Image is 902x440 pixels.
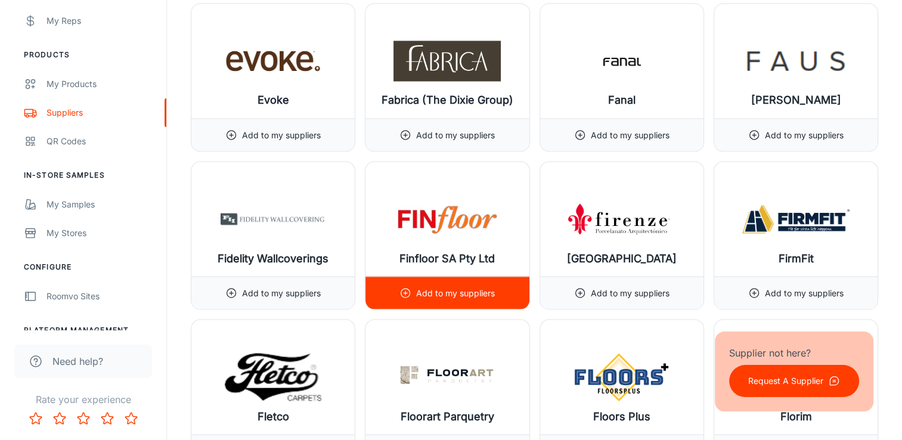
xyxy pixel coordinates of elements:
div: Roomvo Sites [47,290,154,303]
p: Add to my suppliers [765,286,844,299]
div: Suppliers [47,106,154,119]
h6: Fanal [608,92,636,109]
p: Add to my suppliers [416,128,495,141]
div: My Stores [47,227,154,240]
p: Add to my suppliers [765,128,844,141]
h6: [GEOGRAPHIC_DATA] [567,250,677,267]
button: Rate 5 star [119,407,143,430]
img: Evoke [219,37,327,85]
h6: Finfloor SA Pty Ltd [399,250,495,267]
div: My Products [47,78,154,91]
p: Add to my suppliers [591,286,669,299]
img: FirmFit [742,195,850,243]
img: Fidelity Wallcoverings [219,195,327,243]
h6: Evoke [258,92,289,109]
img: Floorart Parquetry [393,353,501,401]
img: Finfloor SA Pty Ltd [393,195,501,243]
button: Rate 4 star [95,407,119,430]
button: Rate 3 star [72,407,95,430]
img: Fabrica (The Dixie Group) [393,37,501,85]
button: Rate 1 star [24,407,48,430]
h6: FirmFit [778,250,813,267]
img: Fanal [568,37,675,85]
div: My Samples [47,198,154,211]
h6: Fletco [258,408,289,424]
button: Request A Supplier [729,365,859,397]
h6: [PERSON_NAME] [751,92,841,109]
div: QR Codes [47,135,154,148]
p: Supplier not here? [729,346,859,360]
p: Rate your experience [10,392,157,407]
h6: Fabrica (The Dixie Group) [382,92,513,109]
div: My Reps [47,14,154,27]
p: Add to my suppliers [242,128,321,141]
img: Floors Plus [568,353,675,401]
button: Rate 2 star [48,407,72,430]
h6: Floorart Parquetry [401,408,494,424]
p: Request A Supplier [748,374,823,388]
span: Need help? [52,354,103,368]
p: Add to my suppliers [591,128,669,141]
img: Faus [742,37,850,85]
h6: Florim [780,408,811,424]
p: Add to my suppliers [416,286,495,299]
img: Fletco [219,353,327,401]
h6: Fidelity Wallcoverings [218,250,328,267]
img: Firenze [568,195,675,243]
h6: Floors Plus [593,408,650,424]
p: Add to my suppliers [242,286,321,299]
